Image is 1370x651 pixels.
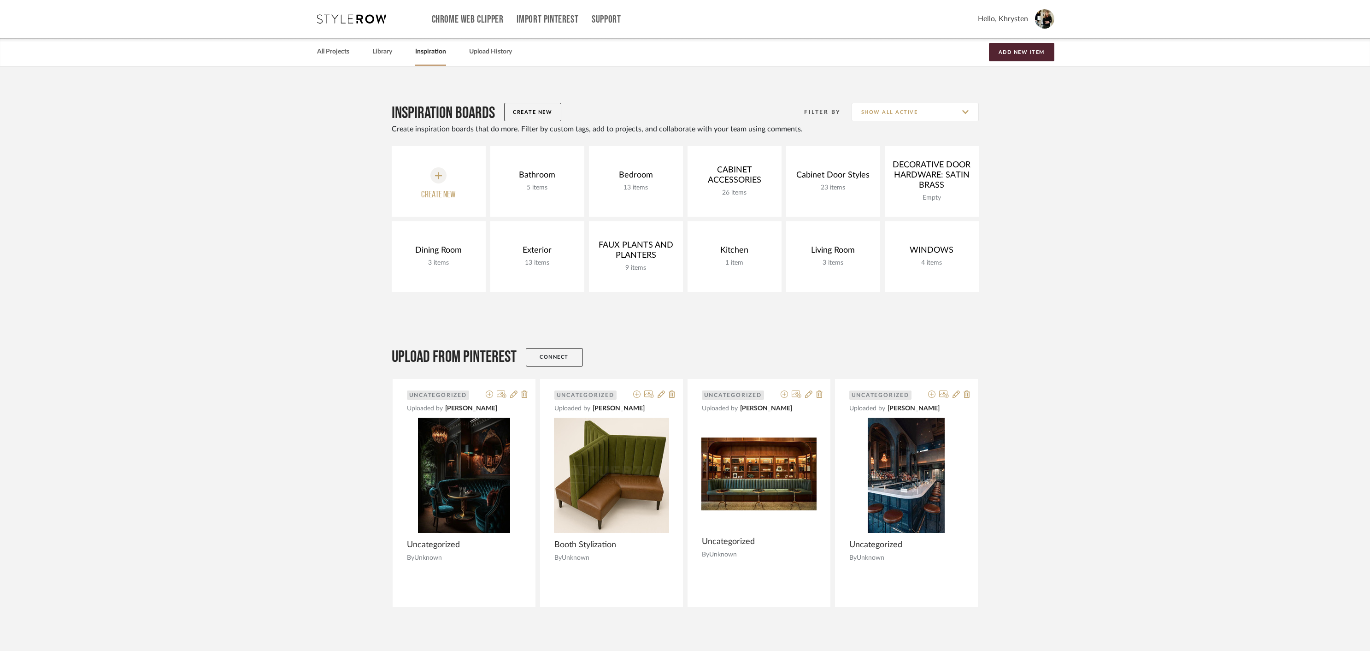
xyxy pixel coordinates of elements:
div: Exterior [520,245,554,255]
div: Dining Room [413,245,464,255]
a: Chrome Web Clipper [432,16,504,24]
button: Create new [392,146,486,217]
div: 26 items [688,188,782,198]
div: Empty [885,193,979,203]
button: Add New Item [989,43,1054,61]
a: Upload History [469,46,512,58]
h2: Inspiration Boards [392,103,495,124]
div: 13 items [617,183,655,193]
a: Uncategorized [554,391,629,402]
div: FAUX PLANTS AND PLANTERS [589,240,683,260]
a: Uncategorized [702,391,777,402]
div: 13 items [520,258,554,268]
a: Dining Room3 items [392,221,486,292]
button: Create New [504,103,561,121]
h2: Upload From Pinterest [392,347,517,367]
div: WINDOWS [907,245,956,255]
a: Kitchen1 item [688,221,782,292]
div: 4 items [907,258,956,268]
div: Create inspiration boards that do more. Filter by custom tags, add to projects, and collaborate w... [392,124,979,135]
a: Connect [526,348,583,367]
a: Bathroom5 items [490,146,584,217]
div: Filter By [793,107,841,117]
div: 9 items [589,263,683,273]
div: DECORATIVE DOOR HARDWARE: SATIN BRASS [885,160,979,190]
a: Uncategorized [849,391,924,402]
span: Uncategorized [407,540,460,550]
div: Bedroom [617,170,655,180]
div: 1 item [718,258,751,268]
a: Import Pinterest [517,16,578,24]
div: Living Room [809,245,857,255]
a: WINDOWS4 items [885,221,979,292]
div: CABINET ACCESSORIES [688,165,782,185]
a: All Projects [317,46,349,58]
a: Inspiration [415,46,446,58]
span: Hello, Khrysten [978,13,1028,24]
div: Create new [421,188,456,202]
span: Uncategorized [849,540,902,550]
div: 3 items [809,258,857,268]
div: 3 items [413,258,464,268]
div: Uncategorized [702,391,764,400]
a: Support [592,16,621,24]
span: Booth Stylization [554,540,616,550]
a: Bedroom13 items [589,146,683,217]
span: Uncategorized [702,537,755,547]
div: Bathroom [517,170,558,180]
img: avatar [1035,9,1054,29]
div: Cabinet Door Styles [794,170,872,180]
a: Exterior13 items [490,221,584,292]
div: Uncategorized [407,391,469,400]
div: Kitchen [718,245,751,255]
div: 5 items [517,183,558,193]
a: Cabinet Door Styles23 items [786,146,880,217]
div: 23 items [794,183,872,193]
a: FAUX PLANTS AND PLANTERS9 items [589,221,683,292]
a: Library [372,46,392,58]
a: DECORATIVE DOOR HARDWARE: SATIN BRASSEmpty [885,146,979,217]
a: Living Room3 items [786,221,880,292]
div: Uncategorized [849,391,911,400]
div: Uncategorized [554,391,617,400]
a: CABINET ACCESSORIES26 items [688,146,782,217]
a: Uncategorized [407,391,482,402]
